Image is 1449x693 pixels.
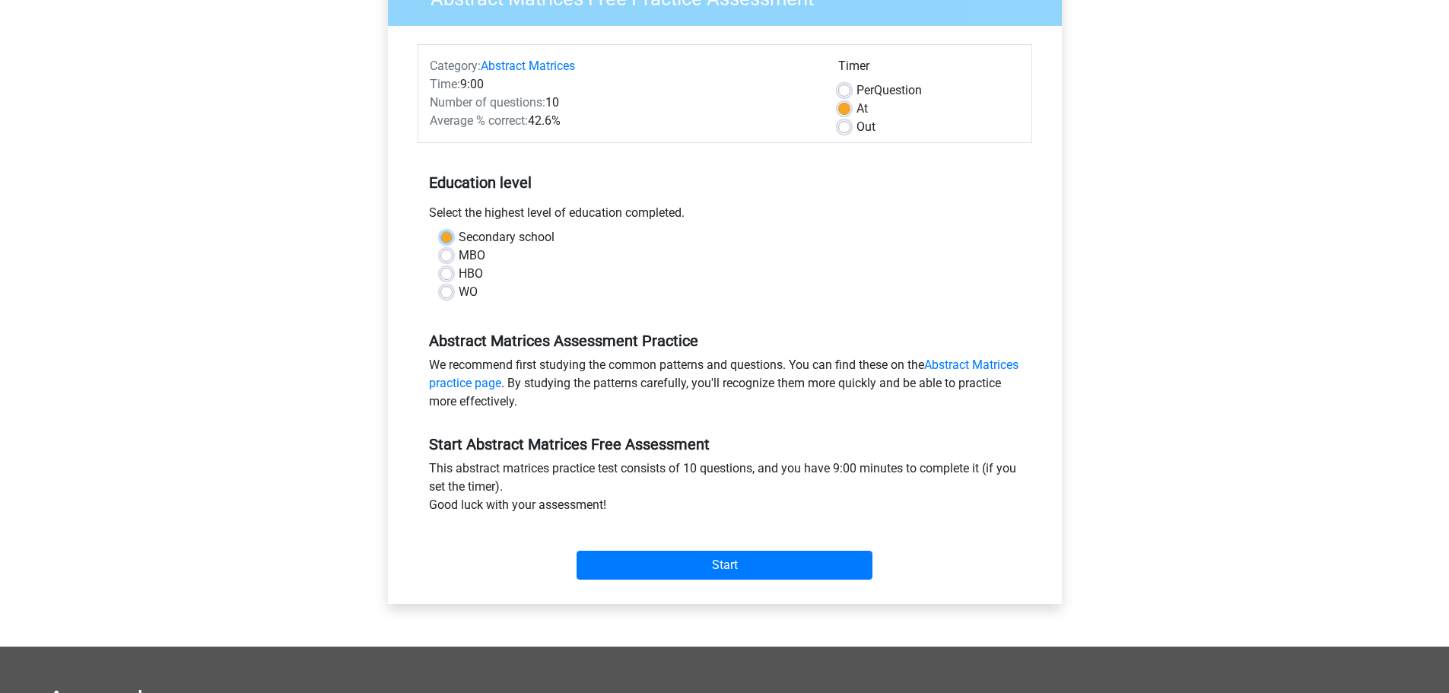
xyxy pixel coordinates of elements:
font: Question [874,83,922,97]
font: Category: [430,59,481,73]
font: HBO [459,266,483,281]
font: 9:00 [460,77,484,91]
font: 10 [545,95,559,110]
font: Average % correct: [430,113,528,128]
font: Start Abstract Matrices Free Assessment [429,435,710,453]
font: MBO [459,248,485,262]
font: Secondary school [459,230,554,244]
font: We recommend first studying the common patterns and questions. You can find these on the [429,358,924,372]
font: Good luck with your assessment! [429,497,606,512]
font: Select the highest level of education completed. [429,205,685,220]
font: At [856,101,868,116]
a: Abstract Matrices [481,59,575,73]
font: Education level [429,173,532,192]
font: Number of questions: [430,95,545,110]
font: . By studying the patterns carefully, you'll recognize them more quickly and be able to practice ... [429,376,1001,408]
font: WO [459,285,478,299]
font: Out [856,119,875,134]
font: 42.6% [528,113,561,128]
font: Per [856,83,874,97]
font: Abstract Matrices Assessment Practice [429,332,698,350]
font: Timer [838,59,869,73]
input: Start [577,551,872,580]
font: Time: [430,77,460,91]
font: This abstract matrices practice test consists of 10 questions, and you have 9:00 minutes to compl... [429,461,1016,494]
